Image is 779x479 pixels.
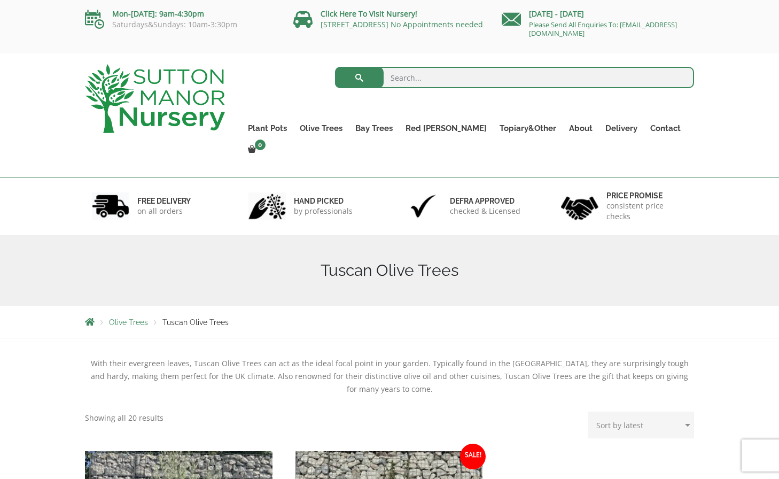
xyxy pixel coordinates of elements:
[563,121,599,136] a: About
[606,191,688,200] h6: Price promise
[450,196,520,206] h6: Defra approved
[85,357,694,396] div: With their evergreen leaves, Tuscan Olive Trees can act as the ideal focal point in your garden. ...
[109,318,148,327] a: Olive Trees
[294,196,353,206] h6: hand picked
[92,192,129,220] img: 1.jpg
[450,206,520,217] p: checked & Licensed
[85,261,694,280] h1: Tuscan Olive Trees
[502,7,694,20] p: [DATE] - [DATE]
[349,121,399,136] a: Bay Trees
[493,121,563,136] a: Topiary&Other
[162,318,229,327] span: Tuscan Olive Trees
[242,142,269,157] a: 0
[85,412,163,424] p: Showing all 20 results
[321,9,417,19] a: Click Here To Visit Nursery!
[255,140,266,150] span: 0
[85,318,694,326] nav: Breadcrumbs
[85,7,277,20] p: Mon-[DATE]: 9am-4:30pm
[137,196,191,206] h6: FREE DELIVERY
[460,444,486,469] span: Sale!
[293,121,349,136] a: Olive Trees
[644,121,687,136] a: Contact
[606,200,688,222] p: consistent price checks
[599,121,644,136] a: Delivery
[294,206,353,217] p: by professionals
[85,20,277,29] p: Saturdays&Sundays: 10am-3:30pm
[588,412,694,438] select: Shop order
[137,206,191,217] p: on all orders
[335,67,695,88] input: Search...
[85,64,225,133] img: logo
[561,190,598,222] img: 4.jpg
[321,19,483,29] a: [STREET_ADDRESS] No Appointments needed
[399,121,493,136] a: Red [PERSON_NAME]
[248,192,286,220] img: 2.jpg
[242,121,293,136] a: Plant Pots
[404,192,442,220] img: 3.jpg
[529,20,677,38] a: Please Send All Enquiries To: [EMAIL_ADDRESS][DOMAIN_NAME]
